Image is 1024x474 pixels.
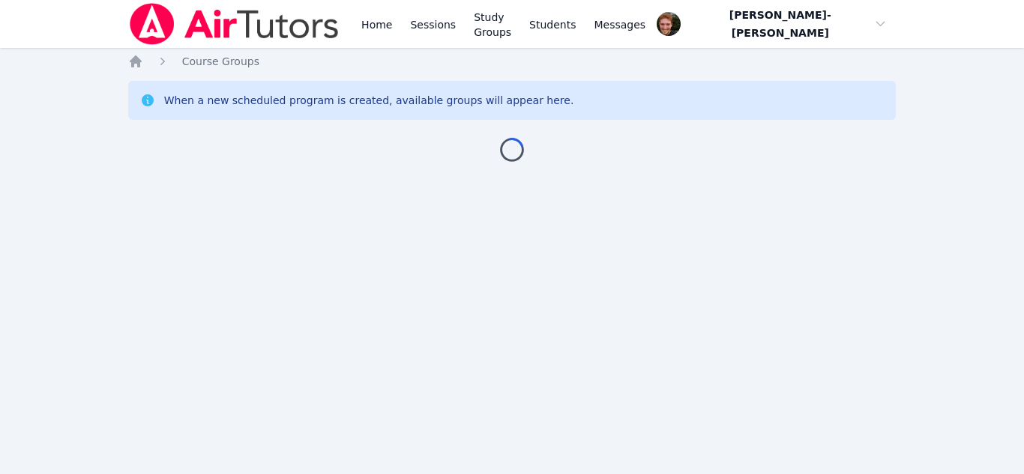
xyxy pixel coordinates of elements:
[594,17,646,32] span: Messages
[182,54,259,69] a: Course Groups
[182,55,259,67] span: Course Groups
[128,54,897,69] nav: Breadcrumb
[128,3,340,45] img: Air Tutors
[164,93,574,108] div: When a new scheduled program is created, available groups will appear here.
